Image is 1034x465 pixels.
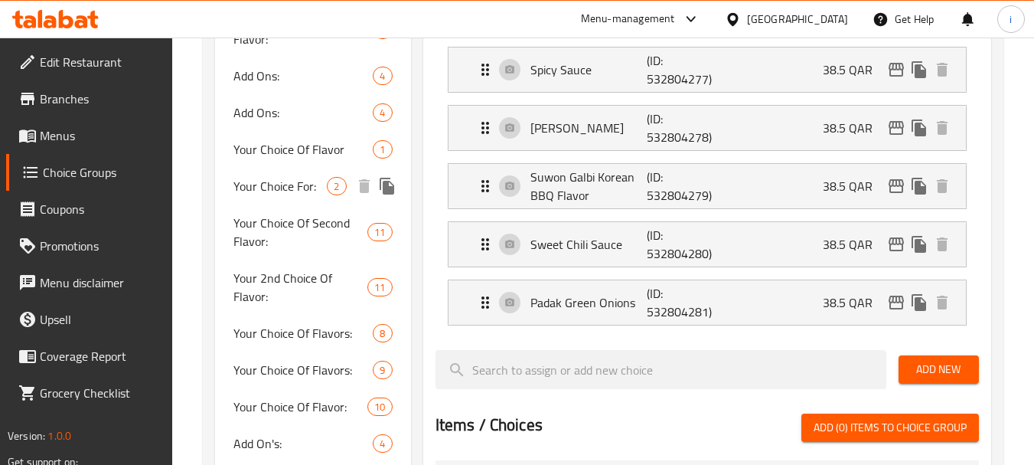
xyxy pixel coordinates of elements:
[908,291,931,314] button: duplicate
[1010,11,1012,28] span: i
[885,233,908,256] button: edit
[6,228,173,264] a: Promotions
[6,44,173,80] a: Edit Restaurant
[368,225,391,240] span: 11
[435,99,979,157] li: Expand
[908,175,931,198] button: duplicate
[215,315,410,352] div: Your Choice Of Flavors:8
[367,278,392,296] div: Choices
[373,363,391,378] span: 9
[376,175,399,198] button: duplicate
[530,61,647,79] p: Spicy Sauce
[6,264,173,301] a: Menu disclaimer
[368,280,391,295] span: 11
[6,301,173,338] a: Upsell
[823,119,885,137] p: 38.5 QAR
[530,119,647,137] p: [PERSON_NAME]
[885,291,908,314] button: edit
[40,347,161,365] span: Coverage Report
[931,175,954,198] button: delete
[530,235,647,254] p: Sweet Chili Sauce
[647,168,725,205] p: (ID: 532804279)
[233,269,367,306] span: Your 2nd Choice Of Flavor:
[368,400,391,414] span: 10
[908,58,931,81] button: duplicate
[581,10,675,28] div: Menu-management
[40,200,161,218] span: Coupons
[435,157,979,215] li: Expand
[40,237,161,255] span: Promotions
[435,414,543,437] h2: Items / Choices
[435,215,979,273] li: Expand
[647,284,725,321] p: (ID: 532804281)
[373,142,391,157] span: 1
[931,58,954,81] button: delete
[367,223,392,241] div: Choices
[373,437,391,451] span: 4
[747,11,848,28] div: [GEOGRAPHIC_DATA]
[823,235,885,254] p: 38.5 QAR
[885,58,908,81] button: edit
[449,164,966,208] div: Expand
[908,116,931,139] button: duplicate
[647,51,725,88] p: (ID: 532804277)
[6,191,173,228] a: Coupons
[8,426,45,446] span: Version:
[215,425,410,462] div: Add On's:4
[931,116,954,139] button: delete
[215,131,410,168] div: Your Choice Of Flavor1
[814,418,967,437] span: Add (0) items to choice group
[449,280,966,325] div: Expand
[6,375,173,411] a: Grocery Checklist
[823,61,885,79] p: 38.5 QAR
[449,47,966,92] div: Expand
[215,94,410,131] div: Add Ons:4
[233,361,373,379] span: Your Choice Of Flavors:
[6,117,173,154] a: Menus
[647,226,725,263] p: (ID: 532804280)
[647,110,725,146] p: (ID: 532804278)
[233,434,373,453] span: Add On's:
[40,126,161,145] span: Menus
[449,222,966,267] div: Expand
[6,154,173,191] a: Choice Groups
[40,90,161,108] span: Branches
[449,106,966,150] div: Expand
[823,177,885,195] p: 38.5 QAR
[530,293,647,312] p: Padak Green Onions
[353,175,376,198] button: delete
[373,140,392,159] div: Choices
[40,53,161,71] span: Edit Restaurant
[40,273,161,292] span: Menu disclaimer
[908,233,931,256] button: duplicate
[40,310,161,329] span: Upsell
[373,103,392,122] div: Choices
[885,175,908,198] button: edit
[327,177,346,195] div: Choices
[931,291,954,314] button: delete
[215,388,410,425] div: Your Choice Of Flavor:10
[435,350,886,389] input: search
[6,80,173,117] a: Branches
[373,67,392,85] div: Choices
[373,361,392,379] div: Choices
[328,179,345,194] span: 2
[885,116,908,139] button: edit
[911,360,967,379] span: Add New
[215,57,410,94] div: Add Ons:4
[233,214,367,251] span: Your Choice Of Second Flavor:
[373,326,391,341] span: 8
[801,414,979,442] button: Add (0) items to choice group
[373,69,391,84] span: 4
[931,233,954,256] button: delete
[6,338,173,375] a: Coverage Report
[233,103,373,122] span: Add Ons:
[215,205,410,260] div: Your Choice Of Second Flavor:11
[215,168,410,205] div: Your Choice For:2deleteduplicate
[40,384,161,402] span: Grocery Checklist
[215,352,410,388] div: Your Choice Of Flavors:9
[233,11,373,48] span: Your Choice Of Size And Flavor:
[233,177,327,195] span: Your Choice For:
[215,260,410,315] div: Your 2nd Choice Of Flavor:11
[530,168,647,205] p: Suwon Galbi Korean BBQ Flavor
